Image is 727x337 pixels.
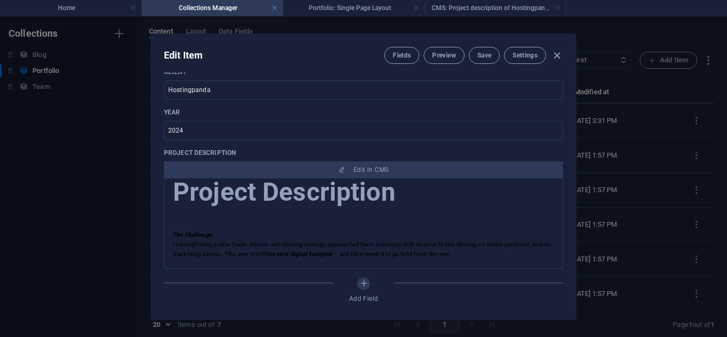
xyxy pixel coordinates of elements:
button: Fields [384,47,419,64]
span: Project Description [173,177,395,207]
h4: Collections Manager [142,2,283,14]
span: Preview [432,51,456,60]
h4: Portfolio: Single Page Layout [283,2,425,14]
strong: first-ever digital footprint [263,251,333,258]
p: HostingPanda, a new South African web hosting startup, approached Elem Solutions with no prior br... [173,231,554,259]
button: Save [469,47,500,64]
h4: CMS: Project description of Hostingpanda [425,2,566,14]
span: Fields [393,51,411,60]
strong: The Challenge: [173,232,213,239]
button: Settings [504,47,546,64]
span: Edit in CMS [353,166,389,174]
button: Preview [424,47,464,64]
p: Project description [164,149,563,157]
span: Add Field [349,294,378,303]
button: Edit in CMS [164,161,563,178]
p: Year [164,108,563,117]
span: Save [477,51,491,60]
h2: Edit Item [164,49,203,62]
button: Add Field [357,277,370,290]
span: Settings [513,51,538,60]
